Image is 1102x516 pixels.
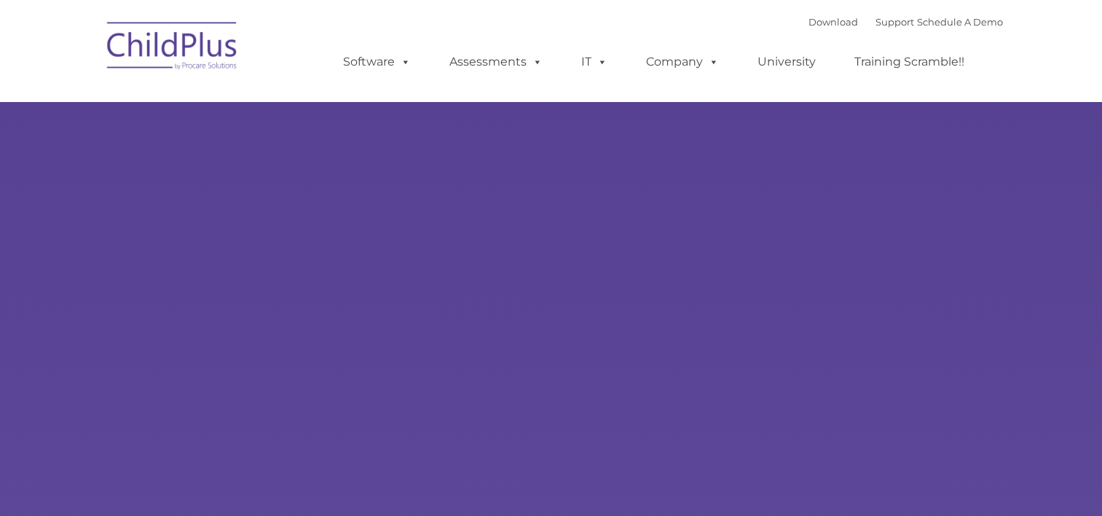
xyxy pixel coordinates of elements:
[631,47,733,77] a: Company
[808,16,858,28] a: Download
[328,47,425,77] a: Software
[875,16,914,28] a: Support
[840,47,979,77] a: Training Scramble!!
[567,47,622,77] a: IT
[435,47,557,77] a: Assessments
[743,47,830,77] a: University
[808,16,1003,28] font: |
[100,12,245,85] img: ChildPlus by Procare Solutions
[917,16,1003,28] a: Schedule A Demo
